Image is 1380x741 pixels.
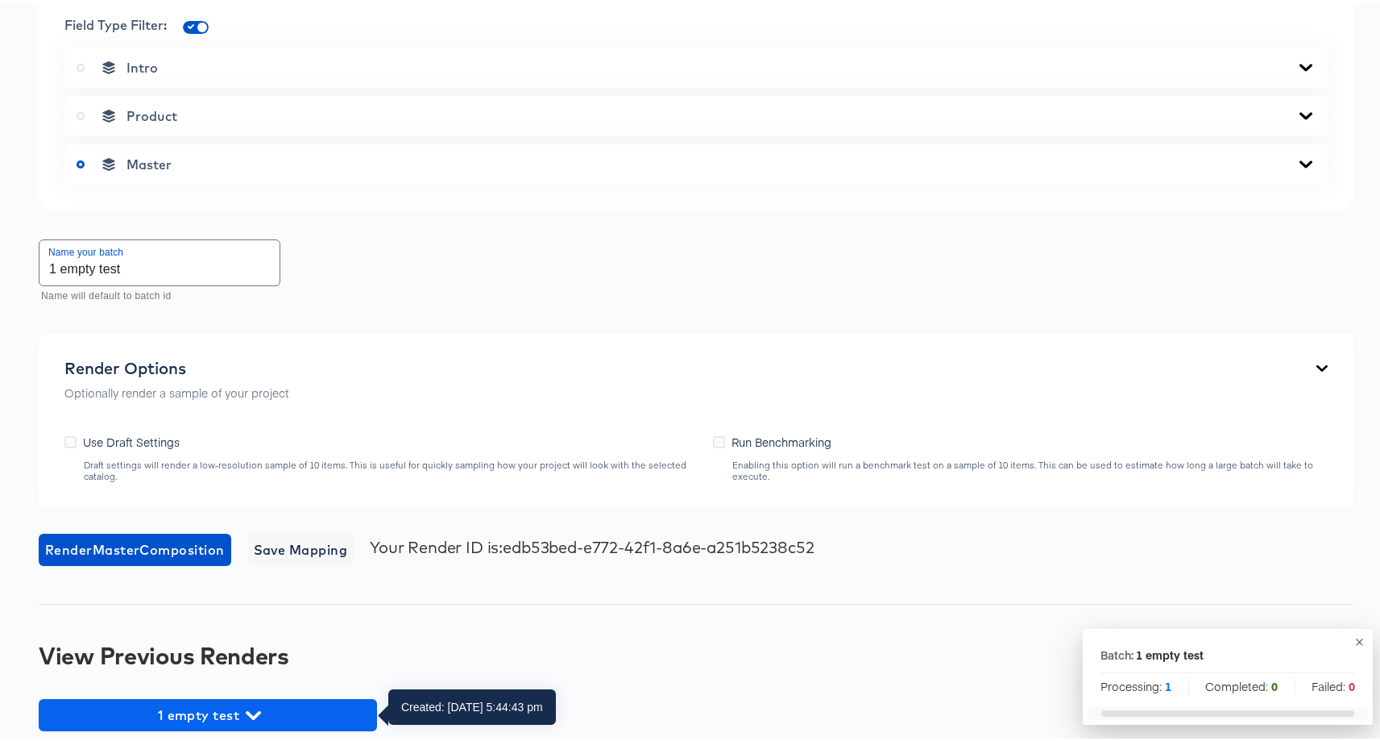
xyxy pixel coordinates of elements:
[83,431,180,447] span: Use Draft Settings
[1136,643,1204,660] div: 1 empty test
[1100,675,1171,691] span: Processing:
[1165,675,1171,691] strong: 1
[64,356,289,375] div: Render Options
[370,535,814,554] div: Your Render ID is: edb53bed-e772-42f1-8a6e-a251b5238c52
[126,153,172,169] span: Master
[126,56,158,73] span: Intro
[39,696,377,728] button: 1 empty test
[39,639,1353,665] div: View Previous Renders
[1205,675,1278,691] span: Completed:
[64,14,167,30] span: Field Type Filter:
[41,285,269,302] p: Name will default to batch id
[1271,675,1278,691] strong: 0
[39,531,231,563] button: RenderMasterComposition
[1349,675,1355,691] strong: 0
[1312,675,1355,691] span: Failed:
[64,381,289,398] p: Optionally render a sample of your project
[45,535,225,558] span: Render Master Composition
[1100,643,1133,660] p: Batch:
[254,535,348,558] span: Save Mapping
[83,456,697,479] div: Draft settings will render a low-resolution sample of 10 items. This is useful for quickly sampli...
[247,531,354,563] button: Save Mapping
[731,431,831,447] span: Run Benchmarking
[47,701,369,723] span: 1 empty test
[731,456,1328,479] div: Enabling this option will run a benchmark test on a sample of 10 items. This can be used to estim...
[126,105,177,121] span: Product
